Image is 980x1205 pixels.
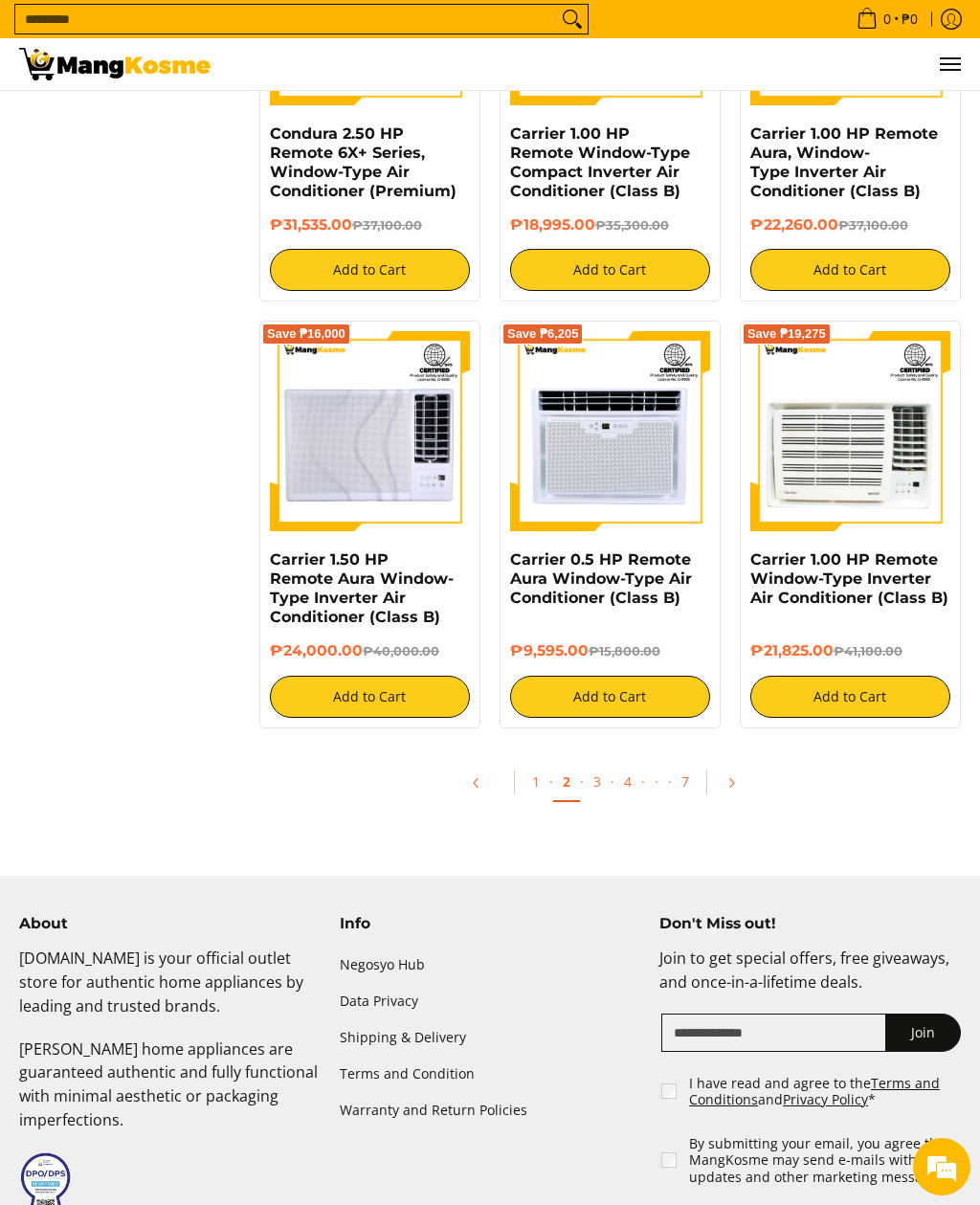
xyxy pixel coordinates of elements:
[641,772,645,791] span: ·
[838,217,908,233] del: ₱37,100.00
[19,947,321,1037] p: [DOMAIN_NAME] is your official outlet store for authentic home appliances by leading and trusted ...
[747,328,826,340] span: Save ₱19,275
[19,914,321,932] h4: About
[510,550,692,607] a: Carrier 0.5 HP Remote Aura Window-Type Air Conditioner (Class B)
[689,1074,940,1109] a: Terms and Conditions
[340,947,641,983] a: Negosyo Hub
[10,523,365,590] textarea: Type your message and hit 'Enter'
[750,550,948,607] a: Carrier 1.00 HP Remote Window-Type Inverter Air Conditioner (Class B)
[668,772,672,791] span: ·
[270,215,470,234] h6: ₱31,535.00
[510,641,710,660] h6: ₱9,595.00
[230,38,961,90] ul: Customer Navigation
[270,676,470,718] button: Add to Cart
[885,1014,961,1052] button: Join
[557,5,588,33] button: Search
[340,914,641,932] h4: Info
[553,763,580,802] a: 2
[510,249,710,291] button: Add to Cart
[584,763,611,800] a: 3
[672,763,699,800] a: 7
[589,643,660,658] del: ₱15,800.00
[270,124,457,200] a: Condura 2.50 HP Remote 6X+ Series, Window-Type Air Conditioner (Premium)
[340,983,641,1019] a: Data Privacy
[523,763,549,800] a: 1
[899,12,921,26] span: ₱0
[659,914,961,932] h4: Don't Miss out!
[250,757,970,818] ul: Pagination
[750,331,950,531] img: Carrier 1.00 HP Remote Window-Type Inverter Air Conditioner (Class B)
[314,10,360,56] div: Minimize live chat window
[352,217,422,233] del: ₱37,100.00
[510,124,690,200] a: Carrier 1.00 HP Remote Window-Type Compact Inverter Air Conditioner (Class B)
[510,331,710,531] img: Carrier 0.5 HP Remote Aura Window-Type Air Conditioner (Class B)
[270,249,470,291] button: Add to Cart
[834,643,902,658] del: ₱41,100.00
[270,331,470,531] img: Carrier 1.50 HP Remote Aura Window-Type Inverter Air Conditioner (Class B)
[363,643,439,658] del: ₱40,000.00
[595,217,669,233] del: ₱35,300.00
[611,772,614,791] span: ·
[100,107,322,132] div: Chat with us now
[880,12,894,26] span: 0
[614,763,641,800] a: 4
[851,9,924,30] span: •
[340,1056,641,1092] a: Terms and Condition
[689,1075,963,1108] label: I have read and agree to the and *
[750,676,950,718] button: Add to Cart
[938,38,961,90] button: Menu
[111,241,264,435] span: We're online!
[19,1038,321,1151] p: [PERSON_NAME] home appliances are guaranteed authentic and fully functional with minimal aestheti...
[270,550,454,626] a: Carrier 1.50 HP Remote Aura Window-Type Inverter Air Conditioner (Class B)
[750,215,950,234] h6: ₱22,260.00
[750,641,950,660] h6: ₱21,825.00
[19,48,211,80] img: Bodega Sale Aircon l Mang Kosme: Home Appliances Warehouse Sale | Page 2
[230,38,961,90] nav: Main Menu
[507,328,579,340] span: Save ₱6,205
[783,1090,868,1108] a: Privacy Policy
[510,215,710,234] h6: ₱18,995.00
[270,641,470,660] h6: ₱24,000.00
[750,249,950,291] button: Add to Cart
[750,124,938,200] a: Carrier 1.00 HP Remote Aura, Window-Type Inverter Air Conditioner (Class B)
[340,1019,641,1056] a: Shipping & Delivery
[645,763,668,800] span: ·
[510,676,710,718] button: Add to Cart
[689,1135,963,1186] label: By submitting your email, you agree that MangKosme may send e-mails with offers, updates and othe...
[267,328,345,340] span: Save ₱16,000
[549,772,553,791] span: ·
[580,772,584,791] span: ·
[340,1093,641,1129] a: Warranty and Return Policies
[659,947,961,1014] p: Join to get special offers, free giveaways, and once-in-a-lifetime deals.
